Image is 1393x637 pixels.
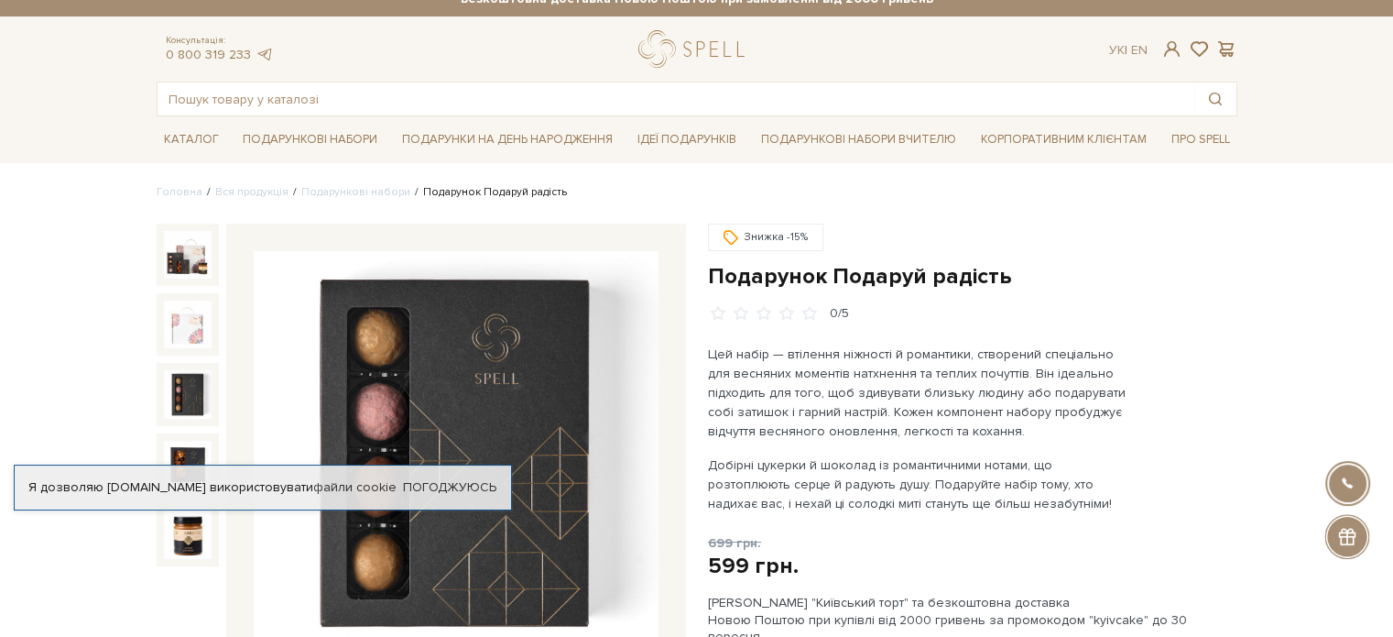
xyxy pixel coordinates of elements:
p: Цей набір — втілення ніжності й романтики, створений спеціально для весняних моментів натхнення т... [708,345,1137,441]
img: Подарунок Подаруй радість [164,441,212,489]
a: Корпоративним клієнтам [974,126,1154,154]
img: Подарунок Подаруй радість [164,231,212,279]
div: 0/5 [830,305,849,323]
a: 0 800 319 233 [166,47,251,62]
div: Знижка -15% [708,224,823,251]
span: 699 грн. [708,535,761,551]
img: Подарунок Подаруй радість [164,511,212,558]
a: Подарункові набори [235,126,385,154]
h1: Подарунок Подаруй радість [708,262,1237,291]
div: Ук [1109,42,1148,59]
a: Ідеї подарунків [630,126,744,154]
a: logo [638,30,753,68]
div: Я дозволяю [DOMAIN_NAME] використовувати [15,479,511,496]
a: Погоджуюсь [403,479,496,496]
div: 599 грн. [708,552,799,580]
span: | [1125,42,1127,58]
p: Добірні цукерки й шоколад із романтичними нотами, що розтоплюють серце й радують душу. Подаруйте ... [708,456,1137,513]
a: Каталог [157,126,226,154]
span: Консультація: [166,35,274,47]
li: Подарунок Подаруй радість [410,184,567,201]
a: Про Spell [1163,126,1236,154]
a: En [1131,42,1148,58]
input: Пошук товару у каталозі [158,82,1194,115]
a: Головна [157,185,202,199]
a: Подарункові набори [301,185,410,199]
a: файли cookie [313,479,397,495]
a: Вся продукція [215,185,288,199]
img: Подарунок Подаруй радість [164,301,212,348]
a: Подарунки на День народження [395,126,620,154]
img: Подарунок Подаруй радість [164,370,212,418]
a: telegram [256,47,274,62]
button: Пошук товару у каталозі [1194,82,1236,115]
a: Подарункові набори Вчителю [754,124,963,155]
